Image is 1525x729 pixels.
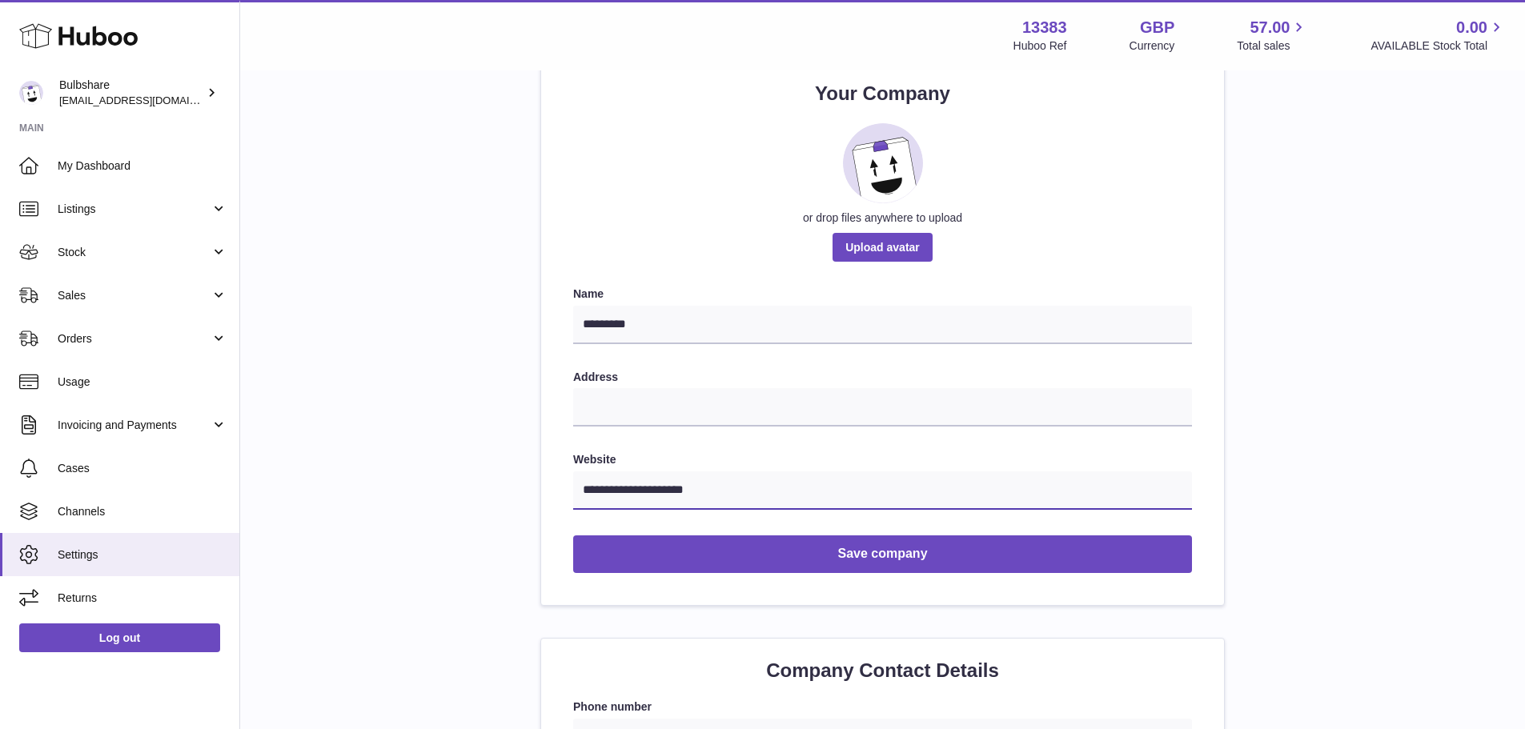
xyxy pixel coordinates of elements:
div: Huboo Ref [1013,38,1067,54]
a: 0.00 AVAILABLE Stock Total [1370,17,1506,54]
a: Log out [19,623,220,652]
a: 57.00 Total sales [1237,17,1308,54]
strong: GBP [1140,17,1174,38]
label: Phone number [573,699,1192,715]
span: 0.00 [1456,17,1487,38]
div: Bulbshare [59,78,203,108]
span: Total sales [1237,38,1308,54]
img: rimmellive@bulbshare.com [19,81,43,105]
span: Upload avatar [833,233,933,262]
img: placeholder_image.svg [843,123,923,203]
div: or drop files anywhere to upload [573,210,1192,226]
span: Stock [58,245,211,260]
span: Returns [58,591,227,606]
span: AVAILABLE Stock Total [1370,38,1506,54]
button: Save company [573,535,1192,573]
strong: 13383 [1022,17,1067,38]
span: My Dashboard [58,158,227,174]
span: Settings [58,547,227,563]
span: 57.00 [1250,17,1290,38]
span: Orders [58,331,211,346]
label: Name [573,286,1192,302]
span: Sales [58,288,211,303]
h2: Company Contact Details [573,658,1192,683]
span: [EMAIL_ADDRESS][DOMAIN_NAME] [59,94,235,106]
span: Usage [58,375,227,390]
span: Channels [58,504,227,519]
h2: Your Company [573,81,1192,106]
span: Invoicing and Payments [58,418,211,433]
label: Website [573,452,1192,467]
span: Cases [58,461,227,476]
div: Currency [1130,38,1175,54]
label: Address [573,370,1192,385]
span: Listings [58,202,211,217]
